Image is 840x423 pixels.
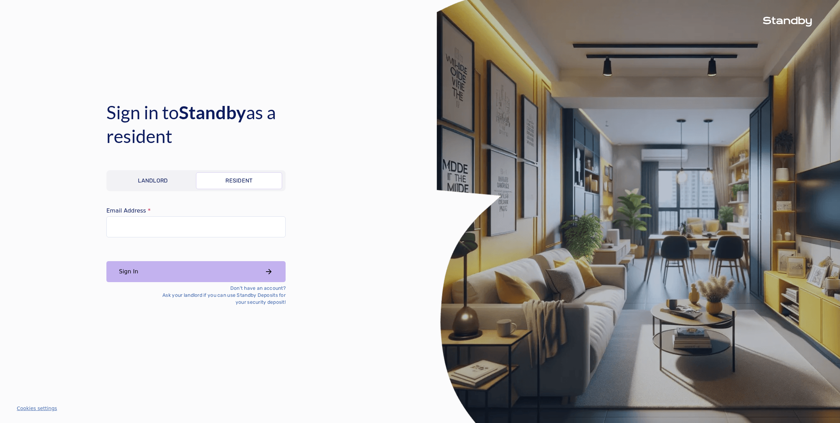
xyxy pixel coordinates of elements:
input: email [106,216,286,237]
p: Resident [225,177,253,185]
label: Email Address [106,208,286,214]
button: Cookies settings [17,405,57,412]
a: Landlord [110,172,196,189]
a: Resident [196,172,282,189]
p: Landlord [138,177,168,185]
span: Standby [179,101,246,123]
h4: Sign in to as a resident [106,100,330,148]
button: Sign In [106,261,286,282]
p: Don't have an account? Ask your landlord if you can use Standby Deposits for your security deposit! [151,285,286,306]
